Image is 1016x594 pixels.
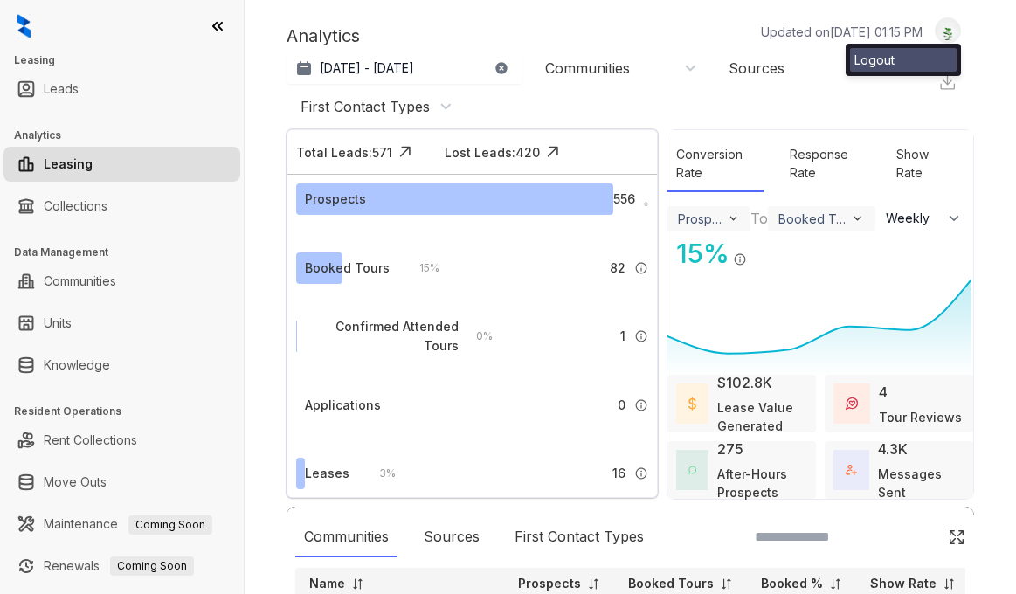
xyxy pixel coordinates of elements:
img: TourReviews [846,397,858,410]
div: 0 % [459,327,493,346]
span: Coming Soon [110,556,194,576]
span: 1 [620,327,625,346]
p: Analytics [287,23,360,49]
p: Booked Tours [628,575,714,592]
img: ViewFilterArrow [727,211,740,224]
li: Leasing [3,147,240,182]
div: After-Hours Prospects [717,465,807,501]
img: sorting [943,577,956,591]
img: UserAvatar [936,22,960,40]
p: Booked % [761,575,823,592]
div: Booked Tours [778,211,847,226]
img: Download [938,73,957,91]
div: Confirmed Attended Tours [305,317,459,356]
li: Collections [3,189,240,224]
li: Maintenance [3,507,240,542]
div: Total Leads: 571 [296,143,392,162]
p: Updated on [DATE] 01:15 PM [761,23,923,41]
p: Name [309,575,345,592]
div: Communities [545,59,630,78]
h3: Resident Operations [14,404,244,419]
img: ViewFilterArrow [850,211,865,226]
div: Communities [295,517,397,557]
h3: Analytics [14,128,244,143]
button: [DATE] - [DATE] [287,52,522,84]
span: Weekly [886,210,939,227]
div: Messages Sent [878,465,964,501]
li: Knowledge [3,348,240,383]
li: Communities [3,264,240,299]
div: 15 % [402,259,439,278]
img: LeaseValue [688,397,696,410]
div: Lost Leads: 420 [445,143,540,162]
img: sorting [351,577,364,591]
img: logo [17,14,31,38]
span: 0 [618,396,625,415]
img: Info [733,252,747,266]
h3: Data Management [14,245,244,260]
div: Logout [850,48,957,72]
img: Info [634,329,648,343]
li: Renewals [3,549,240,584]
h3: Leasing [14,52,244,68]
img: sorting [587,577,600,591]
div: Conversion Rate [667,136,764,192]
li: Move Outs [3,465,240,500]
span: 16 [612,464,625,483]
img: Info [634,466,648,480]
a: Move Outs [44,465,107,500]
div: 15 % [667,234,729,273]
div: Sources [729,59,784,78]
div: Response Rate [781,136,870,192]
div: Prospects [305,190,366,209]
img: sorting [720,577,733,591]
a: Leads [44,72,79,107]
div: Leases [305,464,349,483]
div: First Contact Types [506,517,653,557]
img: Click Icon [747,237,773,263]
a: Units [44,306,72,341]
img: AfterHoursConversations [688,466,696,474]
div: First Contact Types [301,97,430,116]
div: Show Rate [888,136,956,192]
div: 4.3K [878,439,908,459]
div: 275 [717,439,743,459]
div: Applications [305,396,381,415]
img: Click Icon [540,139,566,165]
li: Rent Collections [3,423,240,458]
div: Sources [415,517,488,557]
img: SearchIcon [911,529,926,544]
div: Booked Tours [305,259,390,278]
div: Lease Value Generated [717,398,807,435]
img: Info [634,261,648,275]
img: Click Icon [948,528,965,546]
a: Rent Collections [44,423,137,458]
a: RenewalsComing Soon [44,549,194,584]
img: Info [634,398,648,412]
button: Weekly [875,203,973,234]
img: TotalFum [846,465,857,476]
li: Leads [3,72,240,107]
p: [DATE] - [DATE] [320,59,414,77]
a: Leasing [44,147,93,182]
span: Coming Soon [128,515,212,535]
span: 556 [613,190,635,209]
img: sorting [829,577,842,591]
div: 4 [879,382,888,403]
span: 82 [610,259,625,278]
div: Prospects [678,211,723,226]
div: Tour Reviews [879,408,962,426]
p: Prospects [518,575,581,592]
p: Show Rate [870,575,937,592]
div: $102.8K [717,372,772,393]
div: 3 % [362,464,396,483]
a: Collections [44,189,107,224]
a: Knowledge [44,348,110,383]
div: To [750,208,768,229]
img: Info [644,202,648,206]
a: Communities [44,264,116,299]
li: Units [3,306,240,341]
img: Click Icon [392,139,418,165]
